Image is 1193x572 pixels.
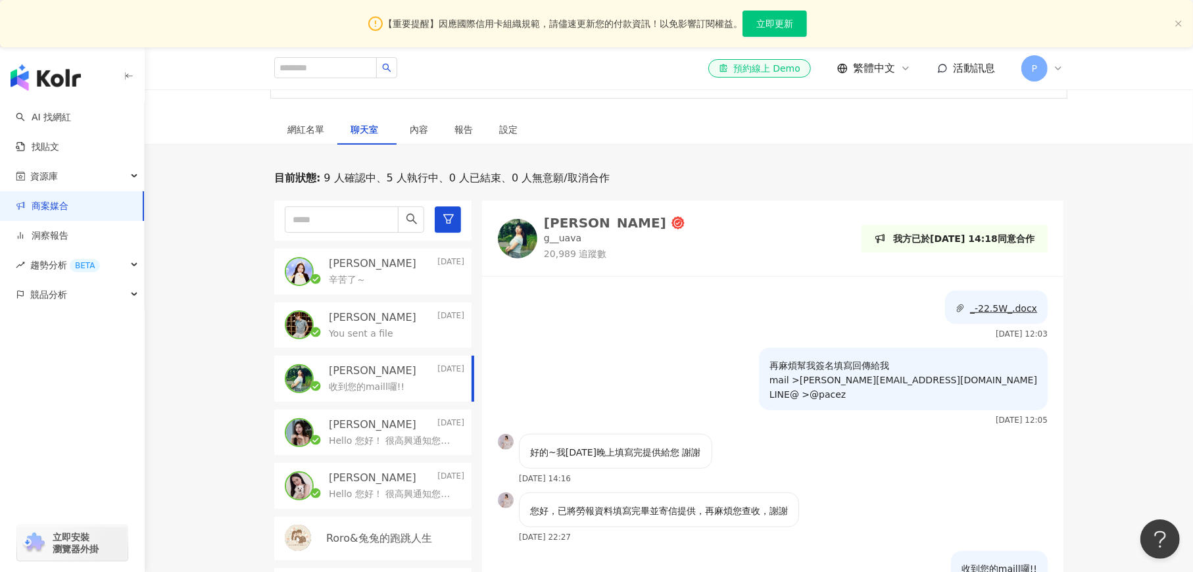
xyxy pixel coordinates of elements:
[17,525,128,561] a: chrome extension立即安裝 瀏覽器外掛
[853,61,895,76] span: 繁體中文
[16,260,25,270] span: rise
[21,533,47,554] img: chrome extension
[970,303,1037,314] span: _-22.5W_.docx
[437,310,464,325] p: [DATE]
[437,256,464,271] p: [DATE]
[410,122,428,137] div: 內容
[530,445,701,460] p: 好的~我[DATE]晚上填寫完提供給您 謝謝
[329,327,393,341] p: You sent a file
[1175,20,1182,28] button: close
[329,417,416,432] p: [PERSON_NAME]
[326,531,432,546] p: Roro&兔兔的跑跳人生
[956,304,965,313] span: paper-clip
[30,280,67,310] span: 競品分析
[382,63,391,72] span: search
[743,11,807,37] button: 立即更新
[708,59,811,78] a: 預約線上 Demo
[53,531,99,555] span: 立即安裝 瀏覽器外掛
[16,200,68,213] a: 商案媒合
[499,122,518,137] div: 設定
[329,310,416,325] p: [PERSON_NAME]
[498,492,514,508] img: KOL Avatar
[437,364,464,378] p: [DATE]
[996,416,1048,425] p: [DATE] 12:05
[544,216,666,229] div: [PERSON_NAME]
[329,256,416,271] p: [PERSON_NAME]
[351,125,383,134] span: 聊天室
[498,219,537,258] img: KOL Avatar
[953,62,995,74] span: 活動訊息
[70,259,100,272] div: BETA
[544,232,581,245] p: g__uava
[1032,61,1037,76] span: P
[320,171,609,185] span: 9 人確認中、5 人執行中、0 人已結束、0 人無意願/取消合作
[286,419,312,446] img: KOL Avatar
[769,358,1037,402] p: 再麻煩幫我簽名填寫回傳給我 mail >[PERSON_NAME][EMAIL_ADDRESS][DOMAIN_NAME] LINE@ >@pacez
[719,62,800,75] div: 預約線上 Demo
[30,250,100,280] span: 趨勢分析
[287,122,324,137] div: 網紅名單
[443,213,454,225] span: filter
[16,111,71,124] a: searchAI 找網紅
[329,488,459,501] p: Hello 您好！ 很高興通知您，您已入選本次合作的 KOL 名單！ 以下是合作相關細節： 體驗產品：【PACEZ】22.5W磁吸指環支架數顯無線充行動電源10000mAh 稿酬：$1,000 ...
[956,303,1037,314] a: paper-clip_-22.5W_.docx
[530,504,788,518] p: 您好，已將勞報資料填寫完畢並寄信提供，再麻煩您查收，謝謝
[437,417,464,432] p: [DATE]
[519,474,571,483] p: [DATE] 14:16
[329,364,416,378] p: [PERSON_NAME]
[498,434,514,450] img: KOL Avatar
[11,64,81,91] img: logo
[756,18,793,29] span: 立即更新
[454,122,473,137] div: 報告
[329,435,459,448] p: Hello 您好！ 很高興通知您，您已入選本次合作的 KOL 名單！ 以下是合作相關細節： 體驗產品：【PACEZ】22.5W磁吸指環支架數顯無線充行動電源10000mAh 稿酬：$1,000 ...
[285,525,311,551] img: KOL Avatar
[893,231,1035,246] p: 我方已於[DATE] 14:18同意合作
[1140,519,1180,559] iframe: Help Scout Beacon - Open
[329,274,366,287] p: 辛苦了～
[498,216,685,260] a: KOL Avatar[PERSON_NAME]g__uava20,989 追蹤數
[286,473,312,499] img: KOL Avatar
[286,312,312,338] img: KOL Avatar
[996,329,1048,339] p: [DATE] 12:03
[274,171,320,185] p: 目前狀態 :
[519,533,571,542] p: [DATE] 22:27
[406,213,418,225] span: search
[16,229,68,243] a: 洞察報告
[16,141,59,154] a: 找貼文
[286,366,312,392] img: KOL Avatar
[329,381,404,394] p: 收到您的maill囉!!
[329,471,416,485] p: [PERSON_NAME]
[437,471,464,485] p: [DATE]
[544,248,685,261] p: 20,989 追蹤數
[286,258,312,285] img: KOL Avatar
[30,162,58,191] span: 資源庫
[383,16,743,31] span: 【重要提醒】因應國際信用卡組織規範，請儘速更新您的付款資訊！以免影響訂閱權益。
